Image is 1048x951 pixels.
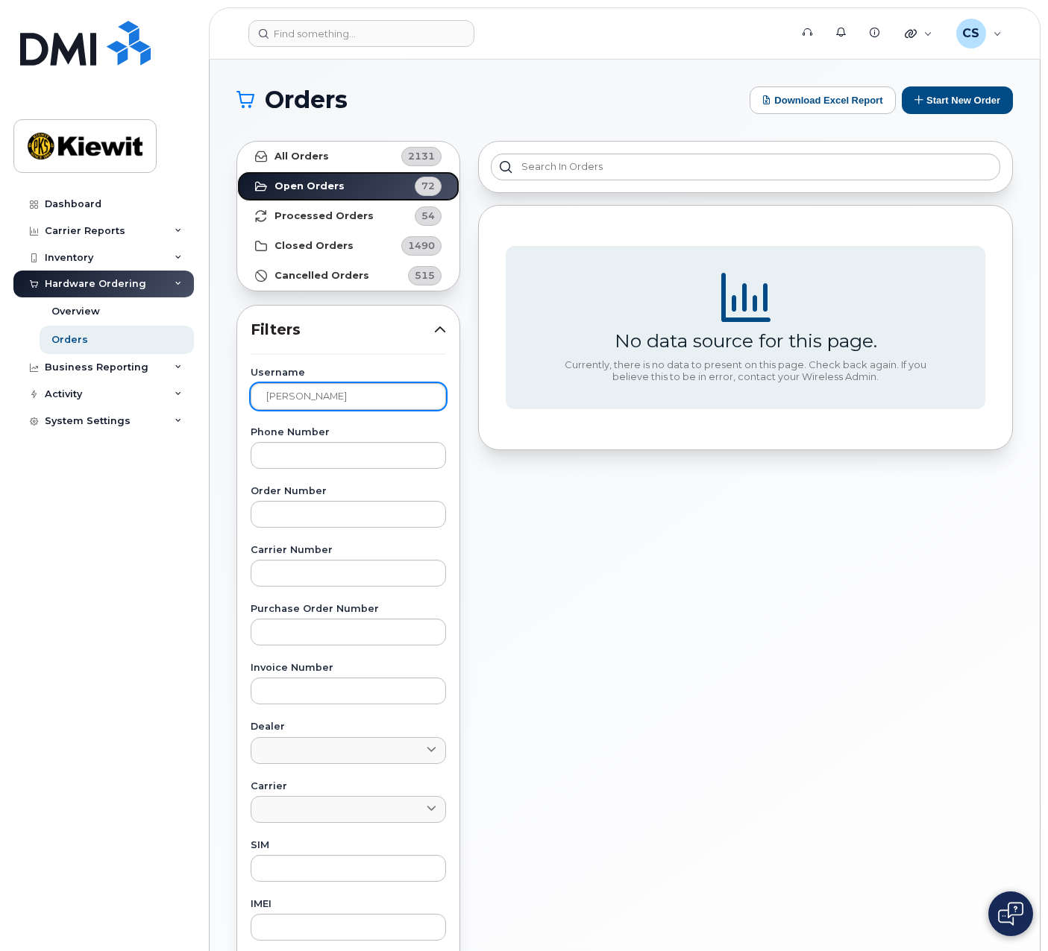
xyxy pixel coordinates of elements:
button: Download Excel Report [750,86,896,114]
a: Open Orders72 [237,171,459,201]
label: Order Number [251,487,446,496]
label: Phone Number [251,428,446,437]
strong: Processed Orders [274,210,374,222]
label: Carrier Number [251,546,446,555]
label: SIM [251,841,446,850]
span: 54 [421,209,435,223]
strong: All Orders [274,151,329,162]
a: All Orders2131 [237,142,459,171]
span: 72 [421,179,435,193]
span: 2131 [408,149,435,163]
button: Start New Order [902,86,1013,114]
span: Filters [251,319,434,341]
label: Invoice Number [251,663,446,673]
span: 515 [415,268,435,282]
label: IMEI [251,900,446,909]
label: Purchase Order Number [251,604,446,614]
label: Dealer [251,722,446,732]
a: Processed Orders54 [237,201,459,231]
div: No data source for this page. [615,329,877,352]
strong: Closed Orders [274,240,354,252]
span: Orders [265,89,348,111]
a: Cancelled Orders515 [237,261,459,291]
label: Carrier [251,782,446,792]
strong: Cancelled Orders [274,270,369,282]
a: Closed Orders1490 [237,231,459,261]
label: Username [251,368,446,378]
input: Search in orders [491,154,1000,180]
div: Currently, there is no data to present on this page. Check back again. If you believe this to be ... [559,359,932,382]
img: Open chat [998,902,1023,926]
span: 1490 [408,238,435,253]
strong: Open Orders [274,180,345,192]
